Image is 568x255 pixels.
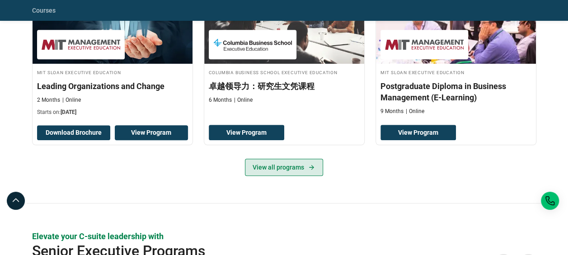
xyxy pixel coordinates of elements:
[209,80,360,91] h3: 卓越领导力：研究生文凭课程
[62,96,81,104] p: Online
[37,80,188,91] h3: Leading Organizations and Change
[37,96,60,104] p: 2 Months
[37,68,188,76] h4: MIT Sloan Executive Education
[406,108,424,115] p: Online
[37,125,110,140] button: Download Brochure
[245,159,323,176] a: View all programs
[380,68,531,76] h4: MIT Sloan Executive Education
[213,34,292,55] img: Columbia Business School Executive Education
[380,80,531,103] h3: Postgraduate Diploma in Business Management (E-Learning)
[209,68,360,76] h4: Columbia Business School Executive Education
[32,231,536,242] p: Elevate your C-suite leadership with
[385,34,464,55] img: MIT Sloan Executive Education
[42,34,120,55] img: MIT Sloan Executive Education
[380,125,456,140] a: View Program
[37,108,188,116] p: Starts on:
[209,96,232,104] p: 6 Months
[61,109,76,115] span: [DATE]
[115,125,188,140] a: View Program
[209,125,284,140] a: View Program
[234,96,253,104] p: Online
[380,108,404,115] p: 9 Months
